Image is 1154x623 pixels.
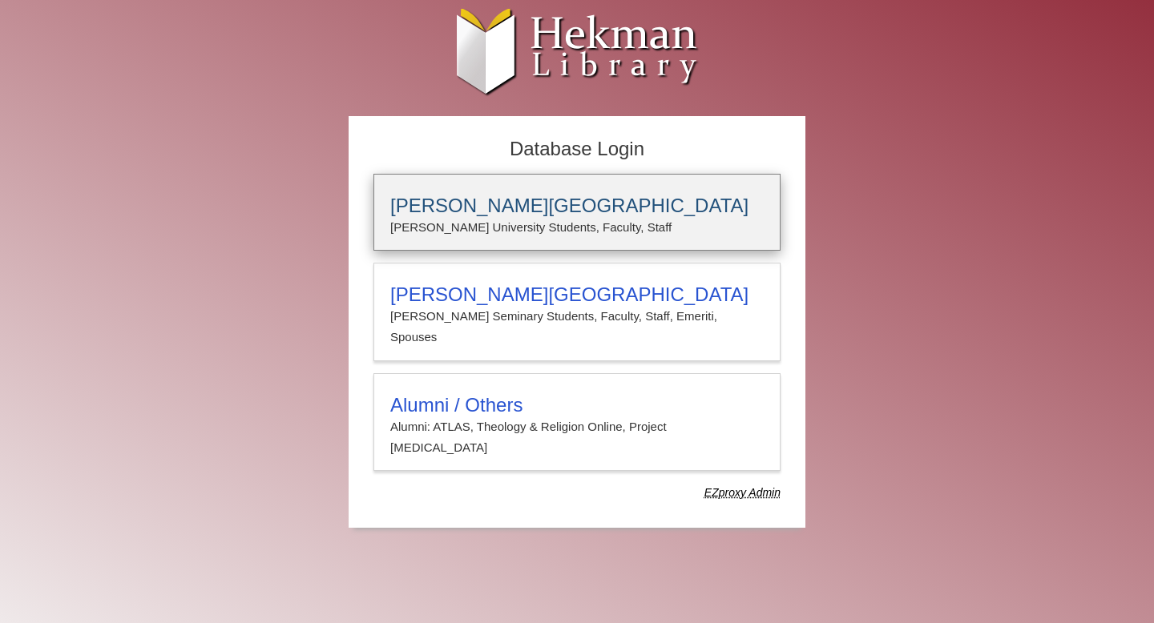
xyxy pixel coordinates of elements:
a: [PERSON_NAME][GEOGRAPHIC_DATA][PERSON_NAME] Seminary Students, Faculty, Staff, Emeriti, Spouses [373,263,781,361]
h3: [PERSON_NAME][GEOGRAPHIC_DATA] [390,195,764,217]
p: [PERSON_NAME] University Students, Faculty, Staff [390,217,764,238]
summary: Alumni / OthersAlumni: ATLAS, Theology & Religion Online, Project [MEDICAL_DATA] [390,394,764,459]
h2: Database Login [365,133,789,166]
a: [PERSON_NAME][GEOGRAPHIC_DATA][PERSON_NAME] University Students, Faculty, Staff [373,174,781,251]
h3: [PERSON_NAME][GEOGRAPHIC_DATA] [390,283,764,306]
p: [PERSON_NAME] Seminary Students, Faculty, Staff, Emeriti, Spouses [390,306,764,348]
h3: Alumni / Others [390,394,764,416]
dfn: Use Alumni login [704,486,781,499]
p: Alumni: ATLAS, Theology & Religion Online, Project [MEDICAL_DATA] [390,416,764,459]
